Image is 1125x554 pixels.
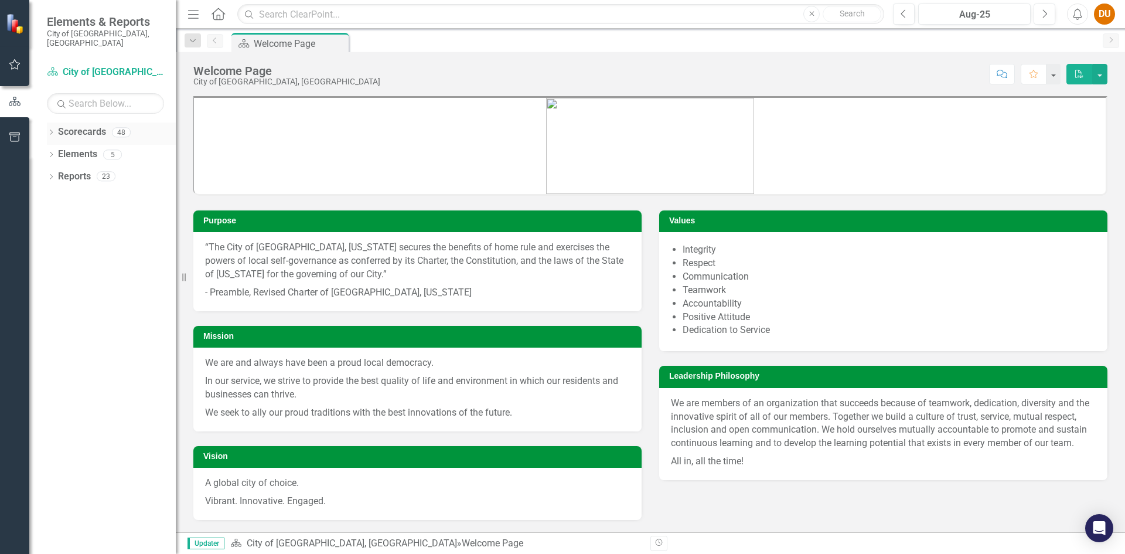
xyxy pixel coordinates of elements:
input: Search ClearPoint... [237,4,884,25]
div: Welcome Page [193,64,380,77]
img: ClearPoint Strategy [6,13,26,34]
div: Welcome Page [462,538,523,549]
h3: Purpose [203,216,636,225]
p: “The City of [GEOGRAPHIC_DATA], [US_STATE] secures the benefits of home rule and exercises the po... [205,241,630,284]
p: We seek to ally our proud traditions with the best innovations of the future. [205,404,630,420]
input: Search Below... [47,93,164,114]
p: We are and always have been a proud local democracy. [205,356,630,372]
h3: Mission [203,332,636,341]
a: Reports [58,170,91,183]
p: Vibrant. Innovative. Engaged. [205,492,630,508]
li: Integrity [683,243,1096,257]
span: Search [840,9,865,18]
span: Elements & Reports [47,15,164,29]
h3: Leadership Philosophy [669,372,1102,380]
a: Scorecards [58,125,106,139]
div: 48 [112,127,131,137]
li: Communication [683,270,1096,284]
h3: Vision [203,452,636,461]
li: Positive Attitude [683,311,1096,324]
img: city-of-dublin-logo.png [546,98,754,194]
li: Accountability [683,297,1096,311]
button: Aug-25 [918,4,1031,25]
h3: Values [669,216,1102,225]
p: We are members of an organization that succeeds because of teamwork, dedication, diversity and th... [671,397,1096,453]
p: A global city of choice. [205,477,630,492]
a: City of [GEOGRAPHIC_DATA], [GEOGRAPHIC_DATA] [47,66,164,79]
div: 5 [103,149,122,159]
div: Welcome Page [254,36,346,51]
small: City of [GEOGRAPHIC_DATA], [GEOGRAPHIC_DATA] [47,29,164,48]
li: Respect [683,257,1096,270]
span: Updater [187,538,224,549]
p: - Preamble, Revised Charter of [GEOGRAPHIC_DATA], [US_STATE] [205,284,630,300]
div: 23 [97,172,115,182]
button: DU [1094,4,1115,25]
a: City of [GEOGRAPHIC_DATA], [GEOGRAPHIC_DATA] [247,538,457,549]
p: All in, all the time! [671,453,1096,468]
li: Teamwork [683,284,1096,297]
button: Search [823,6,881,22]
a: Elements [58,148,97,161]
li: Dedication to Service [683,324,1096,337]
div: Open Intercom Messenger [1085,514,1113,542]
div: City of [GEOGRAPHIC_DATA], [GEOGRAPHIC_DATA] [193,77,380,86]
p: In our service, we strive to provide the best quality of life and environment in which our reside... [205,372,630,404]
div: » [230,537,642,550]
div: Aug-25 [922,8,1027,22]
